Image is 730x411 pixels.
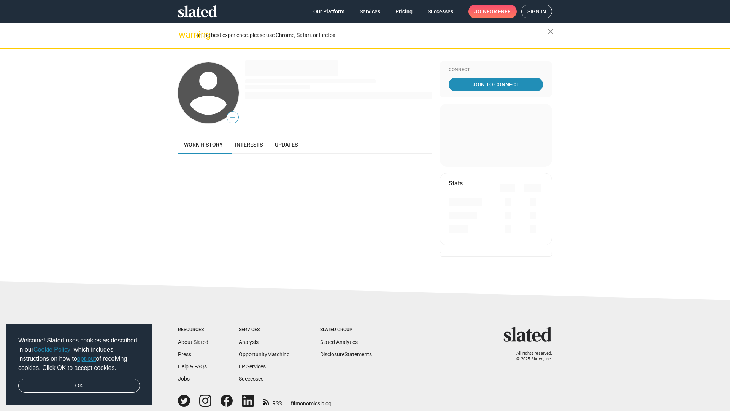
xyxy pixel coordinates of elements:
[527,5,546,18] span: Sign in
[389,5,419,18] a: Pricing
[178,327,208,333] div: Resources
[179,30,188,39] mat-icon: warning
[449,78,543,91] a: Join To Connect
[428,5,453,18] span: Successes
[320,327,372,333] div: Slated Group
[18,336,140,373] span: Welcome! Slated uses cookies as described in our , which includes instructions on how to of recei...
[449,67,543,73] div: Connect
[468,5,517,18] a: Joinfor free
[508,351,552,362] p: All rights reserved. © 2025 Slated, Inc.
[313,5,344,18] span: Our Platform
[239,376,263,382] a: Successes
[291,394,332,407] a: filmonomics blog
[239,327,290,333] div: Services
[422,5,459,18] a: Successes
[239,351,290,357] a: OpportunityMatching
[18,379,140,393] a: dismiss cookie message
[320,351,372,357] a: DisclosureStatements
[269,135,304,154] a: Updates
[178,363,207,370] a: Help & FAQs
[227,113,238,123] span: —
[474,5,511,18] span: Join
[33,346,70,353] a: Cookie Policy
[275,142,298,148] span: Updates
[487,5,511,18] span: for free
[521,5,552,18] a: Sign in
[178,339,208,345] a: About Slated
[77,355,96,362] a: opt-out
[291,400,300,406] span: film
[239,363,266,370] a: EP Services
[235,142,263,148] span: Interests
[395,5,413,18] span: Pricing
[184,142,223,148] span: Work history
[546,27,555,36] mat-icon: close
[193,30,547,40] div: For the best experience, please use Chrome, Safari, or Firefox.
[449,179,463,187] mat-card-title: Stats
[6,324,152,405] div: cookieconsent
[263,395,282,407] a: RSS
[360,5,380,18] span: Services
[178,376,190,382] a: Jobs
[239,339,259,345] a: Analysis
[178,351,191,357] a: Press
[307,5,351,18] a: Our Platform
[354,5,386,18] a: Services
[450,78,541,91] span: Join To Connect
[229,135,269,154] a: Interests
[320,339,358,345] a: Slated Analytics
[178,135,229,154] a: Work history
